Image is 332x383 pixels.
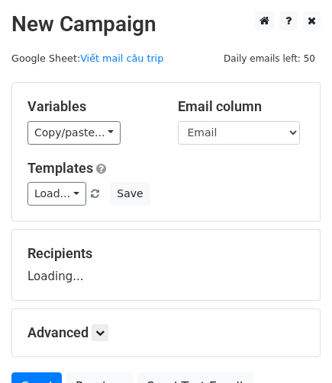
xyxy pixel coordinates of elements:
[27,245,305,285] div: Loading...
[27,98,155,115] h5: Variables
[110,182,150,206] button: Save
[27,121,121,145] a: Copy/paste...
[218,53,321,64] a: Daily emails left: 50
[178,98,305,115] h5: Email column
[11,11,321,37] h2: New Campaign
[11,53,163,64] small: Google Sheet:
[27,160,93,176] a: Templates
[27,182,86,206] a: Load...
[218,50,321,67] span: Daily emails left: 50
[27,324,305,341] h5: Advanced
[80,53,163,64] a: Viết mail câu trip
[27,245,305,262] h5: Recipients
